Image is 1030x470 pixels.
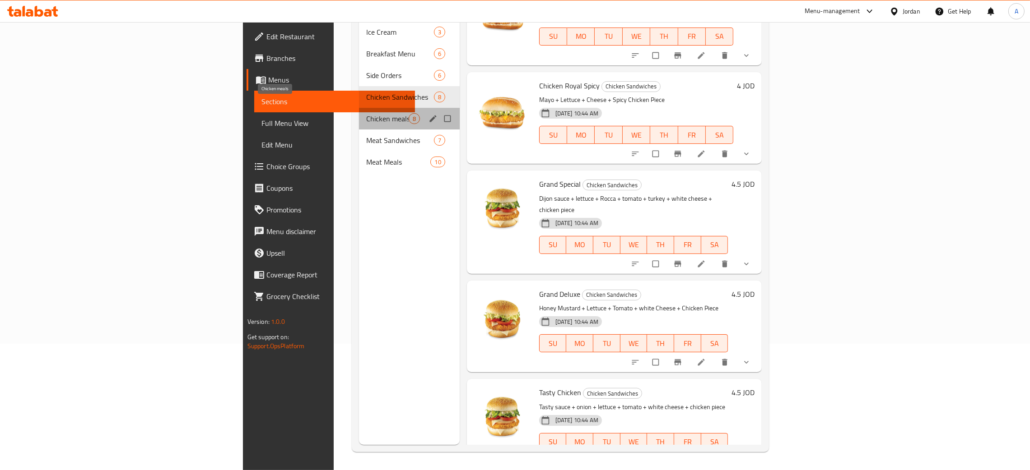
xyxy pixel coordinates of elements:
span: Version: [247,316,270,327]
span: SA [709,129,730,142]
button: TU [593,236,620,254]
span: TH [654,129,674,142]
span: TH [651,337,671,350]
div: Meat Sandwiches [366,135,434,146]
a: Edit menu item [697,51,708,60]
button: sort-choices [625,144,647,164]
button: show more [736,254,758,274]
span: A [1015,6,1018,16]
span: 10 [431,158,444,166]
div: Meat Meals10 [359,151,460,173]
button: FR [674,334,701,352]
div: Menu-management [805,6,860,17]
button: SU [539,334,567,352]
button: MO [566,236,593,254]
span: SA [709,30,730,43]
button: show more [736,46,758,65]
button: WE [623,126,650,144]
span: 8 [409,115,419,123]
a: Choice Groups [247,156,415,177]
button: FR [674,433,701,451]
h6: 4.5 JOD [732,386,755,399]
button: TH [647,433,674,451]
span: Upsell [266,248,408,258]
div: items [430,157,445,167]
span: SA [705,337,725,350]
button: WE [620,433,648,451]
button: SU [539,126,567,144]
div: Ice Cream [366,27,434,37]
button: SA [706,28,733,46]
div: Ice Cream3 [359,21,460,43]
svg: Show Choices [742,358,751,367]
span: 6 [434,50,445,58]
p: Honey Mustard + Lettuce + Tomato + white Cheese + Chicken Piece [539,303,728,314]
span: 3 [434,28,445,37]
button: Branch-specific-item [668,352,690,372]
span: FR [678,435,698,448]
button: show more [736,352,758,372]
button: edit [427,113,441,124]
button: SU [539,433,567,451]
div: Meat Meals [366,157,431,167]
button: TH [650,126,678,144]
button: TH [647,334,674,352]
div: items [434,27,445,37]
h6: 4.5 JOD [732,288,755,300]
span: TU [597,238,617,251]
button: SA [701,433,728,451]
span: Chicken Sandwiches [583,290,641,300]
a: Edit menu item [697,149,708,158]
span: TU [597,337,617,350]
button: WE [623,28,650,46]
a: Edit Menu [254,134,415,156]
button: MO [567,126,595,144]
button: Branch-specific-item [668,46,690,65]
div: Chicken Sandwiches8 [359,86,460,108]
span: TU [598,30,619,43]
span: Get support on: [247,331,289,343]
a: Menus [247,69,415,91]
div: Jordan [903,6,920,16]
span: Tasty Chicken [539,386,581,399]
span: Select to update [647,354,666,371]
p: Tasty sauce + onion + lettuce + tomato + white cheese + chicken piece [539,401,728,413]
span: Chicken Sandwiches [602,81,660,92]
a: Grocery Checklist [247,286,415,307]
h6: 4 JOD [737,79,755,92]
span: [DATE] 10:44 AM [552,219,602,227]
a: Upsell [247,242,415,264]
a: Menu disclaimer [247,221,415,242]
button: MO [566,433,593,451]
span: Chicken Sandwiches [366,92,434,102]
span: SU [543,435,563,448]
span: SU [543,30,564,43]
img: Chicken Royal Spicy [474,79,532,137]
span: TH [654,30,674,43]
button: sort-choices [625,352,647,372]
a: Coverage Report [247,264,415,286]
div: Chicken meals8edit [359,108,460,129]
span: FR [682,129,702,142]
span: Promotions [266,204,408,215]
span: Side Orders [366,70,434,81]
button: MO [566,334,593,352]
svg: Show Choices [742,259,751,268]
img: Tasty Chicken [474,386,532,444]
div: Chicken Sandwiches [583,388,642,399]
button: WE [620,334,648,352]
button: FR [678,28,706,46]
span: Grand Special [539,177,581,191]
span: MO [571,129,591,142]
a: Edit menu item [697,358,708,367]
a: Support.OpsPlatform [247,340,305,352]
span: 7 [434,136,445,145]
div: Breakfast Menu [366,48,434,59]
div: Chicken Sandwiches [601,81,661,92]
span: SA [705,435,725,448]
span: SU [543,238,563,251]
button: TU [593,334,620,352]
span: WE [626,129,647,142]
a: Branches [247,47,415,69]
